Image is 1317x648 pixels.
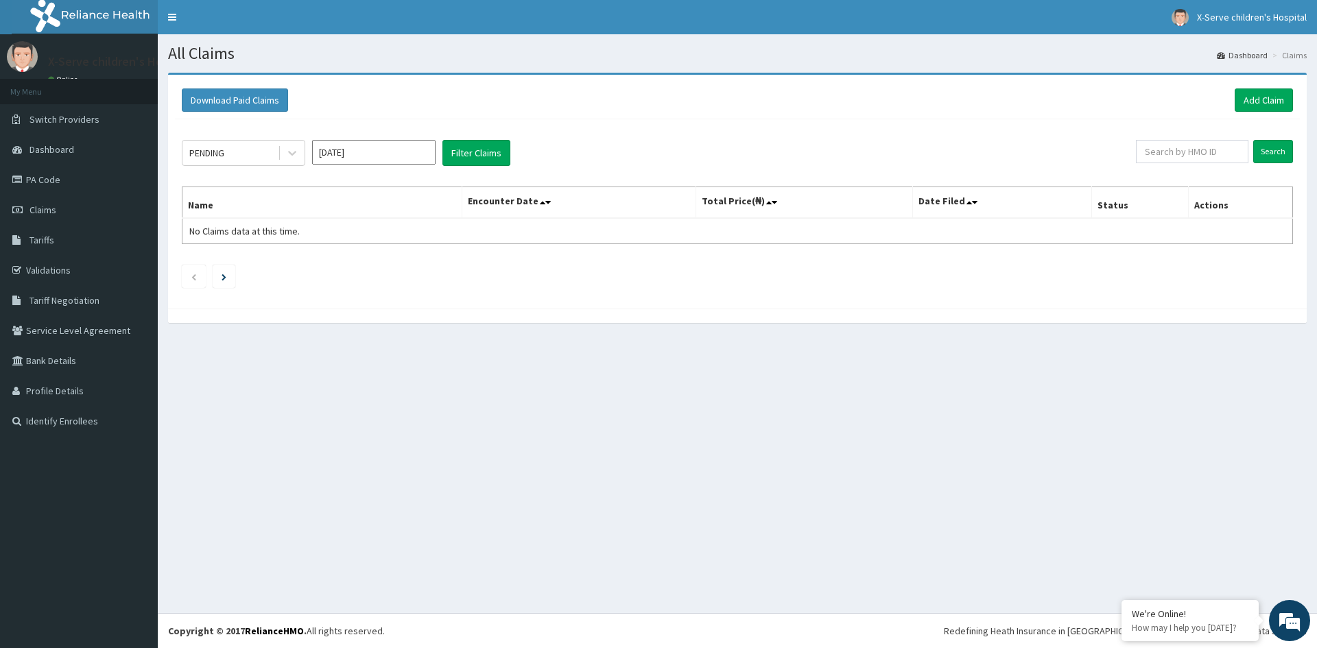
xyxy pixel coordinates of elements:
[189,146,224,160] div: PENDING
[48,75,81,84] a: Online
[944,624,1307,638] div: Redefining Heath Insurance in [GEOGRAPHIC_DATA] using Telemedicine and Data Science!
[1188,187,1292,219] th: Actions
[182,187,462,219] th: Name
[29,143,74,156] span: Dashboard
[1235,88,1293,112] a: Add Claim
[168,625,307,637] strong: Copyright © 2017 .
[29,294,99,307] span: Tariff Negotiation
[1269,49,1307,61] li: Claims
[48,56,193,68] p: X-Serve children's Hospital
[189,225,300,237] span: No Claims data at this time.
[1136,140,1248,163] input: Search by HMO ID
[29,204,56,216] span: Claims
[1172,9,1189,26] img: User Image
[245,625,304,637] a: RelianceHMO
[7,41,38,72] img: User Image
[182,88,288,112] button: Download Paid Claims
[191,270,197,283] a: Previous page
[1091,187,1188,219] th: Status
[29,113,99,125] span: Switch Providers
[912,187,1091,219] th: Date Filed
[1217,49,1268,61] a: Dashboard
[1253,140,1293,163] input: Search
[222,270,226,283] a: Next page
[1197,11,1307,23] span: X-Serve children's Hospital
[312,140,436,165] input: Select Month and Year
[1132,608,1248,620] div: We're Online!
[29,234,54,246] span: Tariffs
[442,140,510,166] button: Filter Claims
[696,187,912,219] th: Total Price(₦)
[158,613,1317,648] footer: All rights reserved.
[1132,622,1248,634] p: How may I help you today?
[168,45,1307,62] h1: All Claims
[462,187,696,219] th: Encounter Date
